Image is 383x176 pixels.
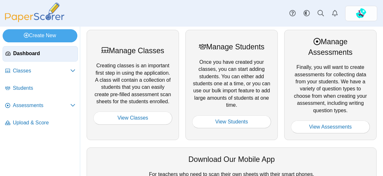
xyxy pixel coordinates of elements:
a: Assessments [3,98,78,113]
a: ps.J06lXw6dMDxQieRt [345,6,377,21]
a: View Assessments [291,121,370,133]
a: View Students [192,115,271,128]
img: PaperScorer [3,3,67,22]
span: Upload & Score [13,119,75,126]
span: Dashboard [13,50,75,57]
div: Finally, you will want to create assessments for collecting data from your students. We have a va... [284,30,377,140]
a: Alerts [328,6,342,21]
div: Once you have created your classes, you can start adding students. You can either add students on... [185,30,278,140]
span: Assessments [13,102,70,109]
a: Create New [3,29,77,42]
span: Classes [13,67,70,74]
a: Students [3,81,78,96]
a: PaperScorer [3,18,67,23]
div: Manage Classes [93,46,172,56]
a: Dashboard [3,46,78,62]
a: Upload & Score [3,115,78,131]
div: Manage Assessments [291,37,370,57]
a: View Classes [93,112,172,124]
div: Download Our Mobile App [93,154,370,164]
div: Creating classes is an important first step in using the application. A class will contain a coll... [87,30,179,140]
div: Manage Students [192,42,271,52]
span: Lisa Wenzel [356,8,366,19]
img: ps.J06lXw6dMDxQieRt [356,8,366,19]
span: Students [13,85,75,92]
a: Classes [3,63,78,79]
